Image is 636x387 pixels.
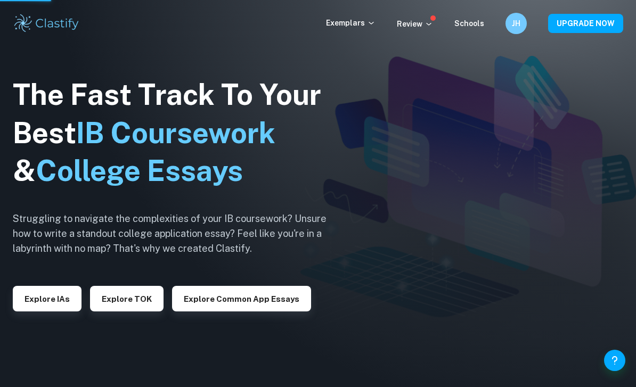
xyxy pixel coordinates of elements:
p: Review [397,18,433,30]
a: Explore IAs [13,293,81,303]
button: JH [505,13,527,34]
h6: JH [510,18,523,29]
span: IB Coursework [76,116,275,150]
img: Clastify logo [13,13,80,34]
button: Explore TOK [90,286,164,311]
button: Help and Feedback [604,350,625,371]
h6: Struggling to navigate the complexities of your IB coursework? Unsure how to write a standout col... [13,211,343,256]
p: Exemplars [326,17,376,29]
button: UPGRADE NOW [548,14,623,33]
a: Explore TOK [90,293,164,303]
h1: The Fast Track To Your Best & [13,76,343,191]
a: Explore Common App essays [172,293,311,303]
button: Explore Common App essays [172,286,311,311]
span: College Essays [36,154,243,187]
button: Explore IAs [13,286,81,311]
a: Schools [454,19,484,28]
